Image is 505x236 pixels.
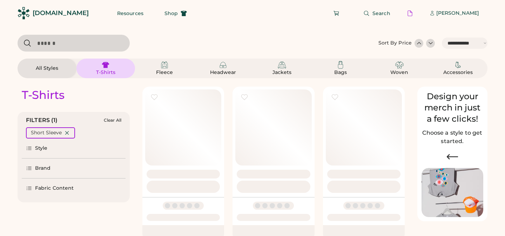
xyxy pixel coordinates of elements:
div: Brand [35,165,51,172]
div: All Styles [31,65,63,72]
div: Accessories [442,69,474,76]
img: Accessories Icon [454,61,462,69]
button: Resources [109,6,152,20]
img: Jackets Icon [278,61,286,69]
img: T-Shirts Icon [101,61,110,69]
button: Search [355,6,399,20]
div: T-Shirts [22,88,65,102]
div: [PERSON_NAME] [436,10,479,17]
div: Fabric Content [35,185,74,192]
div: FILTERS (1) [26,116,58,124]
span: Shop [164,11,178,16]
div: Sort By Price [378,40,412,47]
button: Shop [156,6,195,20]
img: Woven Icon [395,61,404,69]
img: Fleece Icon [160,61,169,69]
img: Rendered Logo - Screens [18,7,30,19]
div: Design your merch in just a few clicks! [422,91,483,124]
span: Search [372,11,390,16]
div: T-Shirts [90,69,121,76]
div: [DOMAIN_NAME] [33,9,89,18]
div: Headwear [207,69,239,76]
div: Woven [384,69,415,76]
img: Bags Icon [336,61,345,69]
div: Bags [325,69,356,76]
div: Fleece [149,69,180,76]
div: Short Sleeve [31,129,62,136]
div: Style [35,145,48,152]
img: Headwear Icon [219,61,227,69]
div: Clear All [104,118,121,123]
img: Image of Lisa Congdon Eye Print on T-Shirt and Hat [422,168,483,217]
div: Jackets [266,69,298,76]
h2: Choose a style to get started. [422,129,483,146]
